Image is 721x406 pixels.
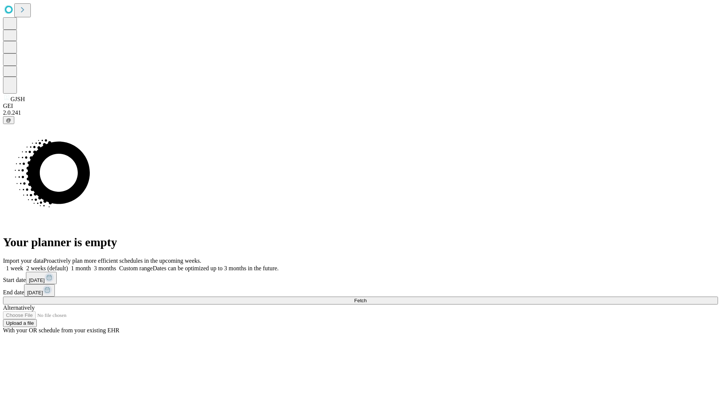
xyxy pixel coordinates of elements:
button: [DATE] [24,284,55,297]
button: @ [3,116,14,124]
h1: Your planner is empty [3,235,718,249]
div: GEI [3,103,718,109]
span: Dates can be optimized up to 3 months in the future. [153,265,279,271]
span: [DATE] [27,290,43,295]
span: Alternatively [3,304,35,311]
span: @ [6,117,11,123]
span: GJSH [11,96,25,102]
span: Custom range [119,265,152,271]
span: Fetch [354,298,367,303]
span: 1 month [71,265,91,271]
span: With your OR schedule from your existing EHR [3,327,119,333]
button: [DATE] [26,272,57,284]
span: 2 weeks (default) [26,265,68,271]
div: Start date [3,272,718,284]
span: 3 months [94,265,116,271]
span: Import your data [3,258,44,264]
span: 1 week [6,265,23,271]
span: Proactively plan more efficient schedules in the upcoming weeks. [44,258,201,264]
div: End date [3,284,718,297]
button: Upload a file [3,319,37,327]
span: [DATE] [29,277,45,283]
button: Fetch [3,297,718,304]
div: 2.0.241 [3,109,718,116]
